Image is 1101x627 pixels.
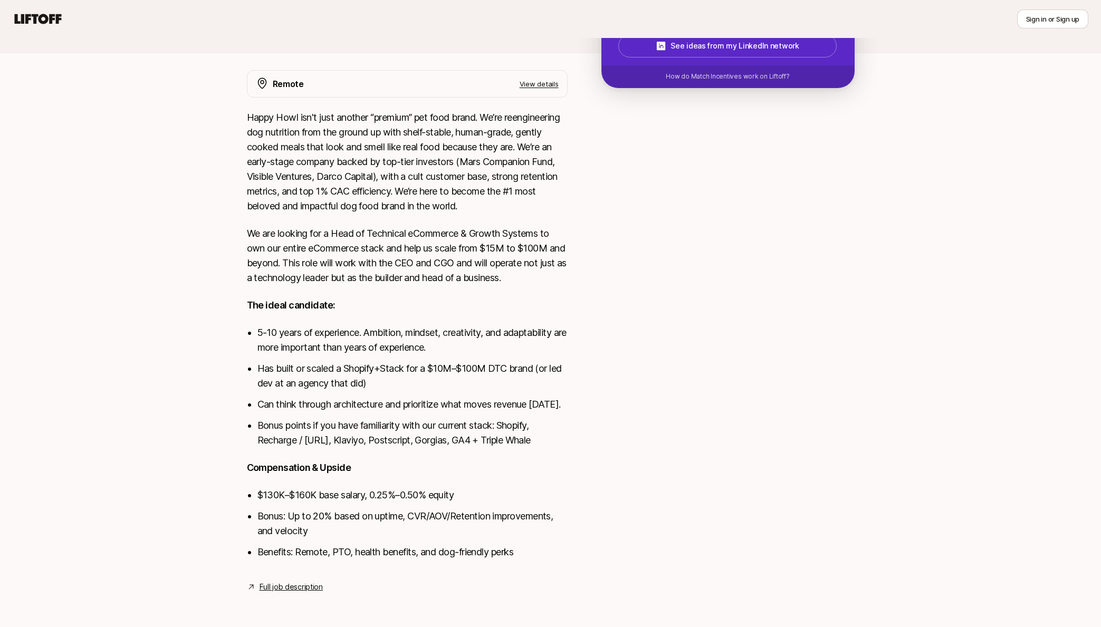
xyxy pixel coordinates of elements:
[257,418,568,448] li: Bonus points if you have familiarity with our current stack: Shopify, Recharge / [URL], Klaviyo, ...
[618,34,837,57] button: See ideas from my LinkedIn network
[257,488,568,503] li: $130K–$160K base salary, 0.25%–0.50% equity
[520,79,559,89] p: View details
[247,300,336,311] strong: The ideal candidate:
[257,509,568,538] li: Bonus: Up to 20% based on uptime, CVR/AOV/Retention improvements, and velocity
[257,545,568,560] li: Benefits: Remote, PTO, health benefits, and dog-friendly perks
[257,325,568,355] li: 5-10 years of experience. Ambition, mindset, creativity, and adaptability are more important than...
[247,110,568,214] p: Happy Howl isn't just another “premium” pet food brand. We’re reengineering dog nutrition from th...
[257,361,568,391] li: Has built or scaled a Shopify+Stack for a $10M–$100M DTC brand (or led dev at an agency that did)
[273,77,304,91] p: Remote
[671,40,799,52] p: See ideas from my LinkedIn network
[260,581,323,593] a: Full job description
[247,226,568,285] p: We are looking for a Head of Technical eCommerce & Growth Systems to own our entire eCommerce sta...
[257,397,568,412] li: Can think through architecture and prioritize what moves revenue [DATE].
[666,72,789,81] p: How do Match Incentives work on Liftoff?
[247,462,351,473] strong: Compensation & Upside
[1017,9,1088,28] button: Sign in or Sign up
